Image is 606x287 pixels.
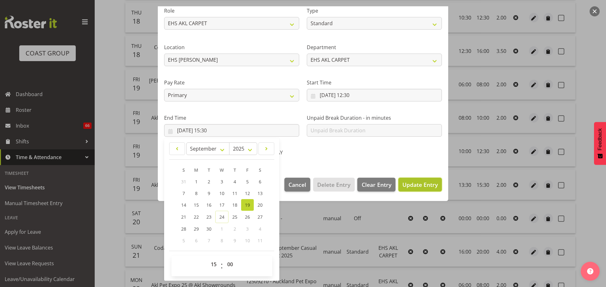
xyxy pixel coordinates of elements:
a: 6 [254,176,266,187]
a: 4 [229,176,241,187]
span: 11 [258,238,263,244]
label: Unpaid Break Duration - in minutes [307,114,442,122]
a: 16 [203,199,215,211]
a: 25 [229,211,241,223]
a: 17 [215,199,229,211]
a: 27 [254,211,266,223]
a: 7 [177,187,190,199]
span: 14 [181,202,186,208]
span: 15 [194,202,199,208]
span: 18 [232,202,237,208]
span: F [246,167,248,173]
span: 24 [219,214,224,220]
span: T [234,167,236,173]
span: 31 [181,179,186,185]
a: 2 [203,176,215,187]
span: 7 [208,238,210,244]
a: 14 [177,199,190,211]
span: 3 [246,226,249,232]
span: 25 [232,214,237,220]
a: 26 [241,211,254,223]
span: 21 [181,214,186,220]
a: 19 [241,199,254,211]
a: 20 [254,199,266,211]
span: 8 [195,190,198,196]
a: 10 [215,187,229,199]
span: 12 [245,190,250,196]
span: W [220,167,224,173]
a: 1 [190,176,203,187]
span: 6 [195,238,198,244]
input: Unpaid Break Duration [307,124,442,137]
span: 17 [219,202,224,208]
a: 9 [203,187,215,199]
label: Pay Rate [164,79,299,86]
a: 11 [229,187,241,199]
span: 29 [194,226,199,232]
label: Type [307,7,442,14]
a: 15 [190,199,203,211]
label: Location [164,43,299,51]
button: Update Entry [398,178,442,192]
button: Clear Entry [357,178,395,192]
label: Start Time [307,79,442,86]
span: M [194,167,198,173]
span: 4 [234,179,236,185]
span: 2 [234,226,236,232]
span: 27 [258,214,263,220]
a: 18 [229,199,241,211]
span: Clear Entry [362,181,391,189]
span: 7 [182,190,185,196]
span: 1 [195,179,198,185]
span: 28 [181,226,186,232]
span: 9 [234,238,236,244]
span: 3 [221,179,223,185]
a: 24 [215,211,229,223]
span: 23 [206,214,211,220]
button: Cancel [284,178,310,192]
span: 19 [245,202,250,208]
a: 21 [177,211,190,223]
a: 29 [190,223,203,235]
span: Delete Entry [317,181,350,189]
span: Update Entry [402,181,438,188]
span: Feedback [597,128,603,150]
span: 11 [232,190,237,196]
span: 10 [219,190,224,196]
span: 4 [259,226,261,232]
a: 12 [241,187,254,199]
span: 10 [245,238,250,244]
span: 9 [208,190,210,196]
span: 5 [246,179,249,185]
span: : [221,258,223,274]
a: 22 [190,211,203,223]
a: 23 [203,211,215,223]
input: Click to select... [307,89,442,101]
span: 1 [221,226,223,232]
img: help-xxl-2.png [587,268,593,274]
span: 6 [259,179,261,185]
a: 8 [190,187,203,199]
span: 16 [206,202,211,208]
label: Role [164,7,299,14]
a: 30 [203,223,215,235]
span: S [182,167,185,173]
a: 13 [254,187,266,199]
label: End Time [164,114,299,122]
span: 20 [258,202,263,208]
span: 5 [182,238,185,244]
a: 3 [215,176,229,187]
span: 30 [206,226,211,232]
span: T [208,167,210,173]
span: S [259,167,261,173]
span: 13 [258,190,263,196]
span: 26 [245,214,250,220]
span: 2 [208,179,210,185]
label: Department [307,43,442,51]
span: Cancel [288,181,306,189]
a: 5 [241,176,254,187]
input: Click to select... [164,124,299,137]
button: Feedback - Show survey [594,122,606,165]
span: 22 [194,214,199,220]
span: 8 [221,238,223,244]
